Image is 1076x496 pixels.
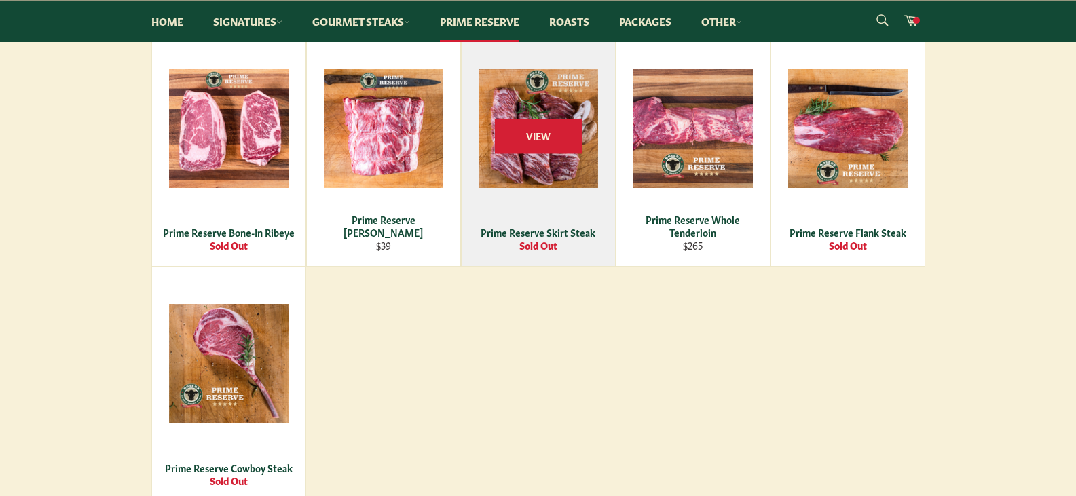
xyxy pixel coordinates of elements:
[306,31,461,267] a: Prime Reserve Chuck Roast Prime Reserve [PERSON_NAME] $39
[169,304,289,423] img: Prime Reserve Cowboy Steak
[169,69,289,188] img: Prime Reserve Bone-In Ribeye
[200,1,296,42] a: Signatures
[788,69,908,188] img: Prime Reserve Flank Steak
[461,31,616,267] a: Prime Reserve Skirt Steak Prime Reserve Skirt Steak Sold Out View
[616,31,771,267] a: Prime Reserve Whole Tenderloin Prime Reserve Whole Tenderloin $265
[160,226,297,239] div: Prime Reserve Bone-In Ribeye
[625,239,761,252] div: $265
[688,1,756,42] a: Other
[315,239,451,252] div: $39
[633,69,753,188] img: Prime Reserve Whole Tenderloin
[625,213,761,240] div: Prime Reserve Whole Tenderloin
[324,69,443,188] img: Prime Reserve Chuck Roast
[138,1,197,42] a: Home
[536,1,603,42] a: Roasts
[470,226,606,239] div: Prime Reserve Skirt Steak
[160,461,297,474] div: Prime Reserve Cowboy Steak
[779,239,916,252] div: Sold Out
[151,31,306,267] a: Prime Reserve Bone-In Ribeye Prime Reserve Bone-In Ribeye Sold Out
[495,119,582,154] span: View
[299,1,424,42] a: Gourmet Steaks
[315,213,451,240] div: Prime Reserve [PERSON_NAME]
[160,239,297,252] div: Sold Out
[606,1,685,42] a: Packages
[779,226,916,239] div: Prime Reserve Flank Steak
[160,474,297,487] div: Sold Out
[426,1,533,42] a: Prime Reserve
[470,239,606,252] div: Sold Out
[771,31,925,267] a: Prime Reserve Flank Steak Prime Reserve Flank Steak Sold Out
